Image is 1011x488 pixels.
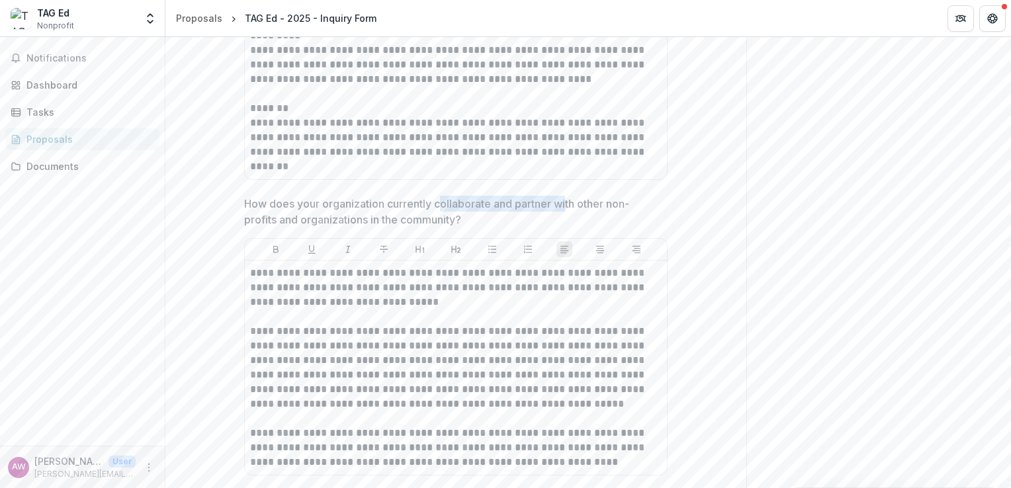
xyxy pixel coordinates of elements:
[176,11,222,25] div: Proposals
[448,241,464,257] button: Heading 2
[109,456,136,468] p: User
[141,5,159,32] button: Open entity switcher
[37,20,74,32] span: Nonprofit
[26,53,154,64] span: Notifications
[592,241,608,257] button: Align Center
[5,74,159,96] a: Dashboard
[37,6,74,20] div: TAG Ed
[484,241,500,257] button: Bullet List
[412,241,428,257] button: Heading 1
[268,241,284,257] button: Bold
[34,468,136,480] p: [PERSON_NAME][EMAIL_ADDRESS][DOMAIN_NAME]
[245,11,376,25] div: TAG Ed - 2025 - Inquiry Form
[629,241,644,257] button: Align Right
[304,241,320,257] button: Underline
[340,241,356,257] button: Italicize
[244,196,660,227] p: How does your organization currently collaborate and partner with other non-profits and organizat...
[26,159,149,173] div: Documents
[556,241,572,257] button: Align Left
[947,5,974,32] button: Partners
[11,8,32,29] img: TAG Ed
[5,48,159,69] button: Notifications
[26,132,149,146] div: Proposals
[141,460,157,475] button: More
[520,241,536,257] button: Ordered List
[34,454,103,468] p: [PERSON_NAME]
[26,78,149,92] div: Dashboard
[171,9,382,28] nav: breadcrumb
[979,5,1006,32] button: Get Help
[12,463,26,471] div: Anwar Walker
[5,155,159,177] a: Documents
[5,101,159,123] a: Tasks
[26,105,149,119] div: Tasks
[171,9,228,28] a: Proposals
[5,128,159,150] a: Proposals
[376,241,392,257] button: Strike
